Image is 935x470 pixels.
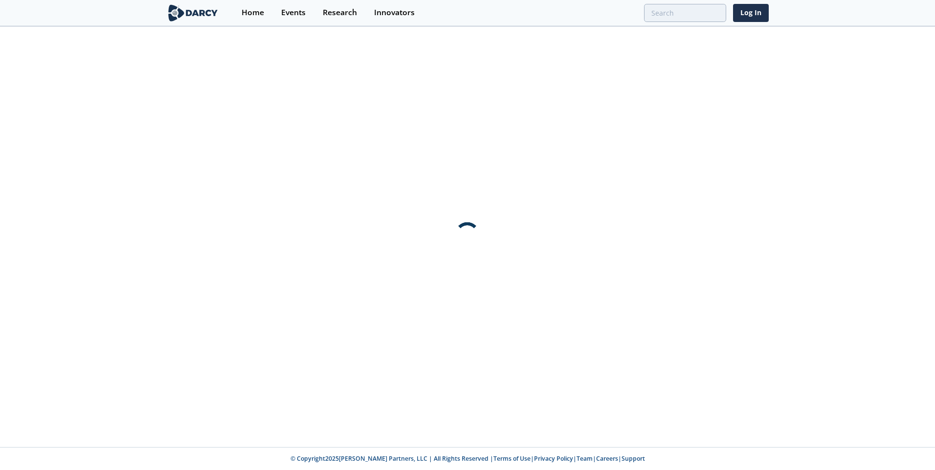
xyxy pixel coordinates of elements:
div: Innovators [374,9,415,17]
a: Team [577,454,593,463]
div: Research [323,9,357,17]
a: Careers [596,454,618,463]
p: © Copyright 2025 [PERSON_NAME] Partners, LLC | All Rights Reserved | | | | | [106,454,829,463]
div: Events [281,9,306,17]
a: Terms of Use [493,454,531,463]
input: Advanced Search [644,4,726,22]
img: logo-wide.svg [166,4,220,21]
a: Privacy Policy [534,454,573,463]
a: Log In [733,4,769,22]
a: Support [622,454,645,463]
div: Home [242,9,264,17]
